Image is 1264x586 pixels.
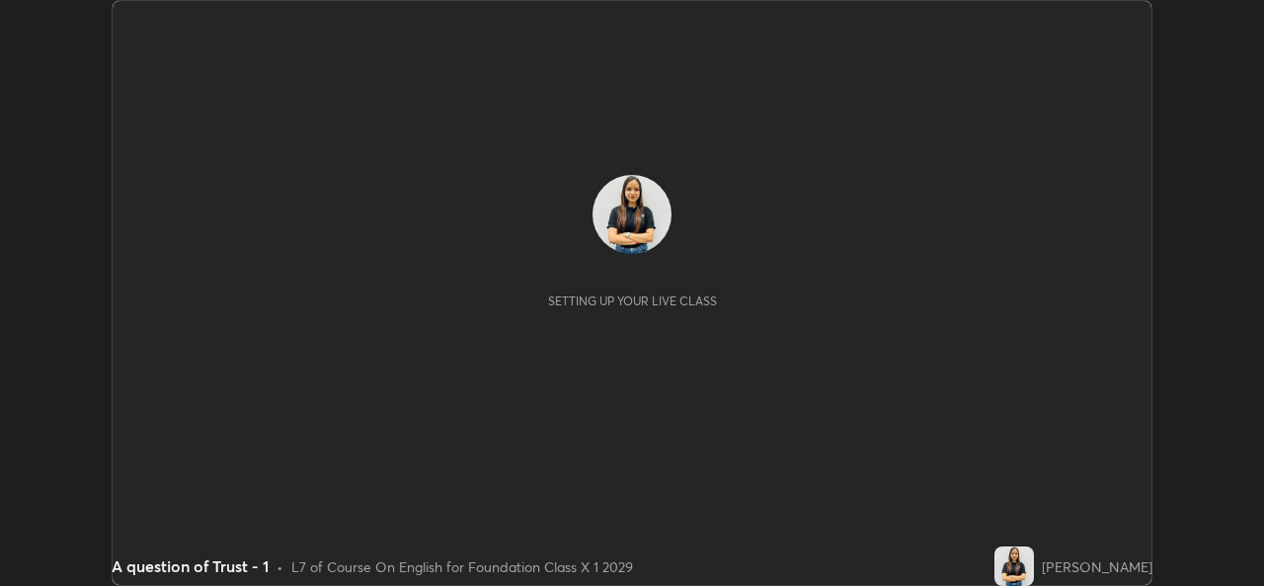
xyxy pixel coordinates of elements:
[994,546,1034,586] img: a2228bc299634b06bb84843049eeb049.jpg
[1042,556,1152,577] div: [PERSON_NAME]
[112,554,269,578] div: A question of Trust - 1
[592,175,671,254] img: a2228bc299634b06bb84843049eeb049.jpg
[291,556,633,577] div: L7 of Course On English for Foundation Class X 1 2029
[276,556,283,577] div: •
[548,293,717,308] div: Setting up your live class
